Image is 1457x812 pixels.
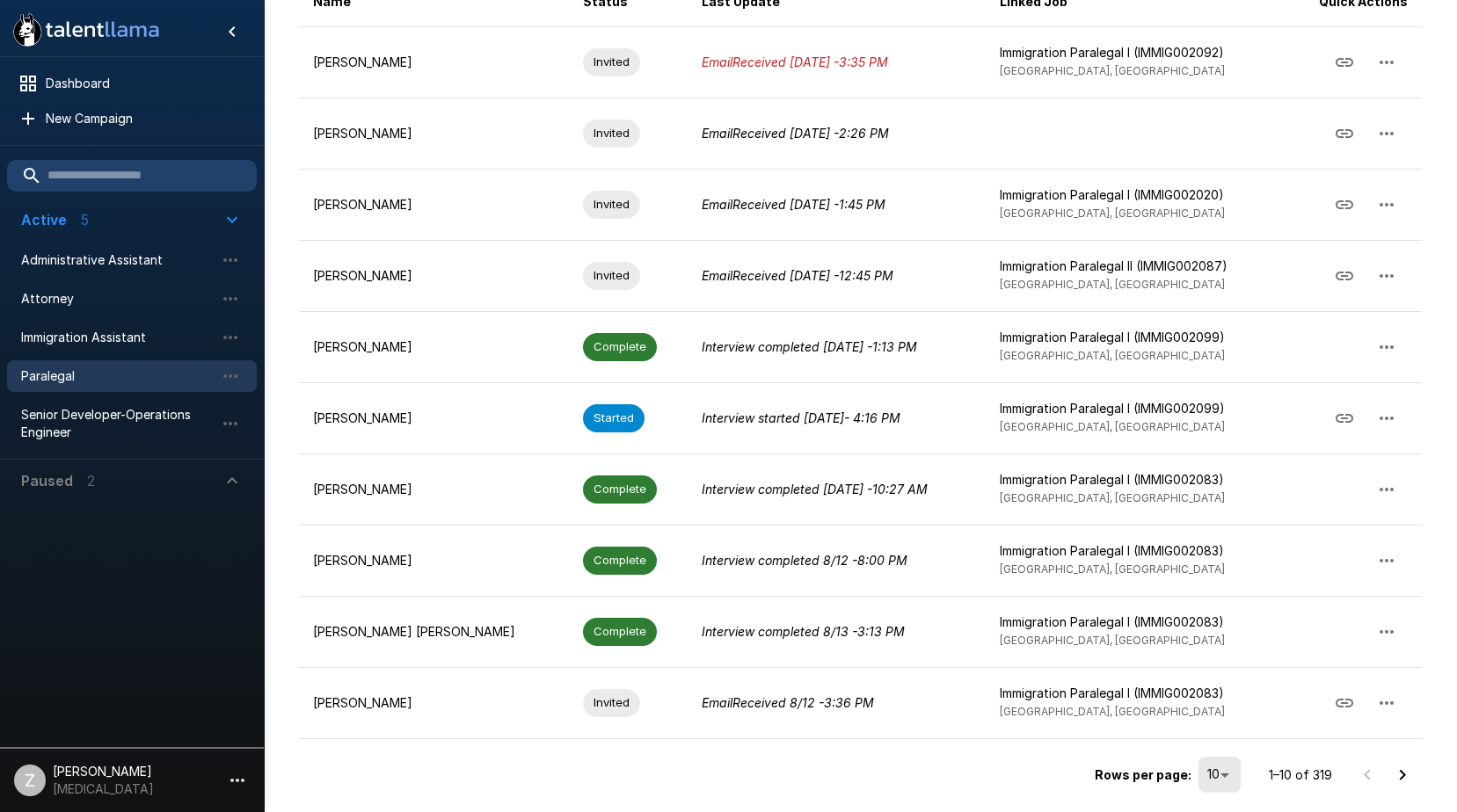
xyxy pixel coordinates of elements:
span: Complete [583,623,657,640]
p: Immigration Paralegal II (IMMIG002087) [1000,257,1271,275]
p: Immigration Paralegal I (IMMIG002099) [1000,400,1271,417]
p: Immigration Paralegal I (IMMIG002099) [1000,329,1271,346]
span: Copy Interview Link [1323,409,1366,424]
span: [GEOGRAPHIC_DATA], [GEOGRAPHIC_DATA] [1000,562,1225,576]
span: [GEOGRAPHIC_DATA], [GEOGRAPHIC_DATA] [1000,278,1225,291]
p: [PERSON_NAME] [313,410,555,427]
p: Immigration Paralegal I (IMMIG002083) [1000,542,1271,560]
p: Immigration Paralegal I (IMMIG002083) [1000,471,1271,489]
i: Email Received [DATE] - 1:45 PM [702,197,885,212]
p: [PERSON_NAME] [313,481,555,498]
span: Invited [583,196,640,213]
div: 10 [1198,757,1241,792]
i: Interview completed 8/13 - 3:13 PM [702,624,905,639]
i: Interview completed [DATE] - 1:13 PM [702,339,917,354]
span: [GEOGRAPHIC_DATA], [GEOGRAPHIC_DATA] [1000,491,1225,504]
span: Copy Interview Link [1323,266,1366,281]
span: [GEOGRAPHIC_DATA], [GEOGRAPHIC_DATA] [1000,207,1225,220]
p: Immigration Paralegal I (IMMIG002083) [1000,613,1271,631]
span: Complete [583,481,657,497]
i: Email Received 8/12 - 3:36 PM [702,695,874,710]
span: Invited [583,54,640,70]
p: [PERSON_NAME] [313,196,555,214]
span: Started [583,410,645,426]
p: Immigration Paralegal I (IMMIG002092) [1000,44,1271,62]
i: Email Received [DATE] - 2:26 PM [702,126,889,141]
span: [GEOGRAPHIC_DATA], [GEOGRAPHIC_DATA] [1000,420,1225,433]
p: Immigration Paralegal I (IMMIG002020) [1000,186,1271,204]
p: [PERSON_NAME] [PERSON_NAME] [313,623,555,641]
p: [PERSON_NAME] [313,125,555,142]
span: Copy Interview Link [1323,195,1366,210]
span: Copy Interview Link [1323,693,1366,708]
p: [PERSON_NAME] [313,267,555,285]
span: Complete [583,552,657,569]
i: Interview completed [DATE] - 10:27 AM [702,482,928,497]
p: [PERSON_NAME] [313,338,555,356]
p: 1–10 of 319 [1269,766,1332,784]
p: Rows per page: [1095,766,1191,784]
span: Copy Interview Link [1323,124,1366,139]
span: Invited [583,267,640,284]
p: [PERSON_NAME] [313,694,555,712]
button: Go to next page [1385,758,1420,793]
i: Interview completed 8/12 - 8:00 PM [702,553,907,568]
i: Interview started [DATE] - 4:16 PM [702,410,900,425]
i: Email Received [DATE] - 12:45 PM [702,268,893,283]
span: [GEOGRAPHIC_DATA], [GEOGRAPHIC_DATA] [1000,64,1225,77]
span: Invited [583,125,640,141]
span: Complete [583,338,657,355]
span: Invited [583,694,640,711]
i: Email Received [DATE] - 3:35 PM [702,54,888,69]
span: Copy Interview Link [1323,53,1366,68]
span: [GEOGRAPHIC_DATA], [GEOGRAPHIC_DATA] [1000,705,1225,718]
p: [PERSON_NAME] [313,552,555,569]
p: [PERSON_NAME] [313,54,555,71]
span: [GEOGRAPHIC_DATA], [GEOGRAPHIC_DATA] [1000,349,1225,362]
span: [GEOGRAPHIC_DATA], [GEOGRAPHIC_DATA] [1000,634,1225,647]
p: Immigration Paralegal I (IMMIG002083) [1000,685,1271,702]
